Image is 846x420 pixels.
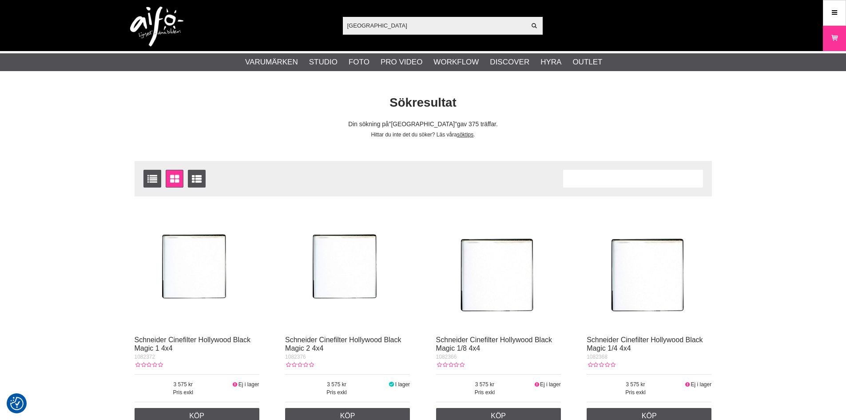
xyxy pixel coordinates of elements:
div: Kundbetyg: 0 [436,361,465,369]
a: söktips [457,132,473,138]
span: I lager [395,381,410,388]
a: Listvisning [143,170,161,188]
img: logo.png [130,7,183,47]
input: Sök produkter ... [343,19,526,32]
a: Schneider Cinefilter Hollywood Black Magic 1/4 4x4 [587,336,703,352]
i: Ej i lager [684,381,691,388]
button: Samtyckesinställningar [10,396,24,412]
img: Schneider Cinefilter Hollywood Black Magic 1 4x4 [135,205,259,330]
span: 1082366 [436,354,457,360]
div: Kundbetyg: 0 [285,361,314,369]
img: Schneider Cinefilter Hollywood Black Magic 1/8 4x4 [436,205,561,330]
i: I lager [388,381,395,388]
a: Pro Video [381,56,422,68]
a: Schneider Cinefilter Hollywood Black Magic 1 4x4 [135,336,250,352]
span: 3 575 [285,380,388,388]
span: Hittar du inte det du söker? Läs våra [371,132,457,138]
a: Discover [490,56,529,68]
h1: Sökresultat [128,94,719,112]
img: Schneider Cinefilter Hollywood Black Magic 1/4 4x4 [587,205,711,330]
span: . [473,132,475,138]
a: Studio [309,56,338,68]
img: Schneider Cinefilter Hollywood Black Magic 2 4x4 [285,205,410,330]
a: Schneider Cinefilter Hollywood Black Magic 2 4x4 [285,336,401,352]
div: Kundbetyg: 0 [587,361,615,369]
a: Foto [349,56,369,68]
a: Utökad listvisning [188,170,206,188]
span: Pris exkl [587,388,684,396]
span: [GEOGRAPHIC_DATA] [389,121,457,128]
span: 1082376 [285,354,306,360]
div: Kundbetyg: 0 [135,361,163,369]
a: Workflow [433,56,479,68]
a: Hyra [540,56,561,68]
span: Pris exkl [436,388,534,396]
span: 1082368 [587,354,608,360]
a: Fönstervisning [166,170,183,188]
span: Ej i lager [540,381,561,388]
a: Schneider Cinefilter Hollywood Black Magic 1/8 4x4 [436,336,552,352]
i: Ej i lager [232,381,238,388]
span: Din sökning på gav 375 träffar. [348,121,498,128]
a: Outlet [572,56,602,68]
span: Ej i lager [238,381,259,388]
span: Ej i lager [691,381,712,388]
span: 3 575 [587,380,684,388]
a: Varumärken [245,56,298,68]
span: Pris exkl [285,388,388,396]
i: Ej i lager [533,381,540,388]
span: 3 575 [436,380,534,388]
img: Revisit consent button [10,397,24,410]
span: Pris exkl [135,388,232,396]
span: 3 575 [135,380,232,388]
span: 1082372 [135,354,155,360]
